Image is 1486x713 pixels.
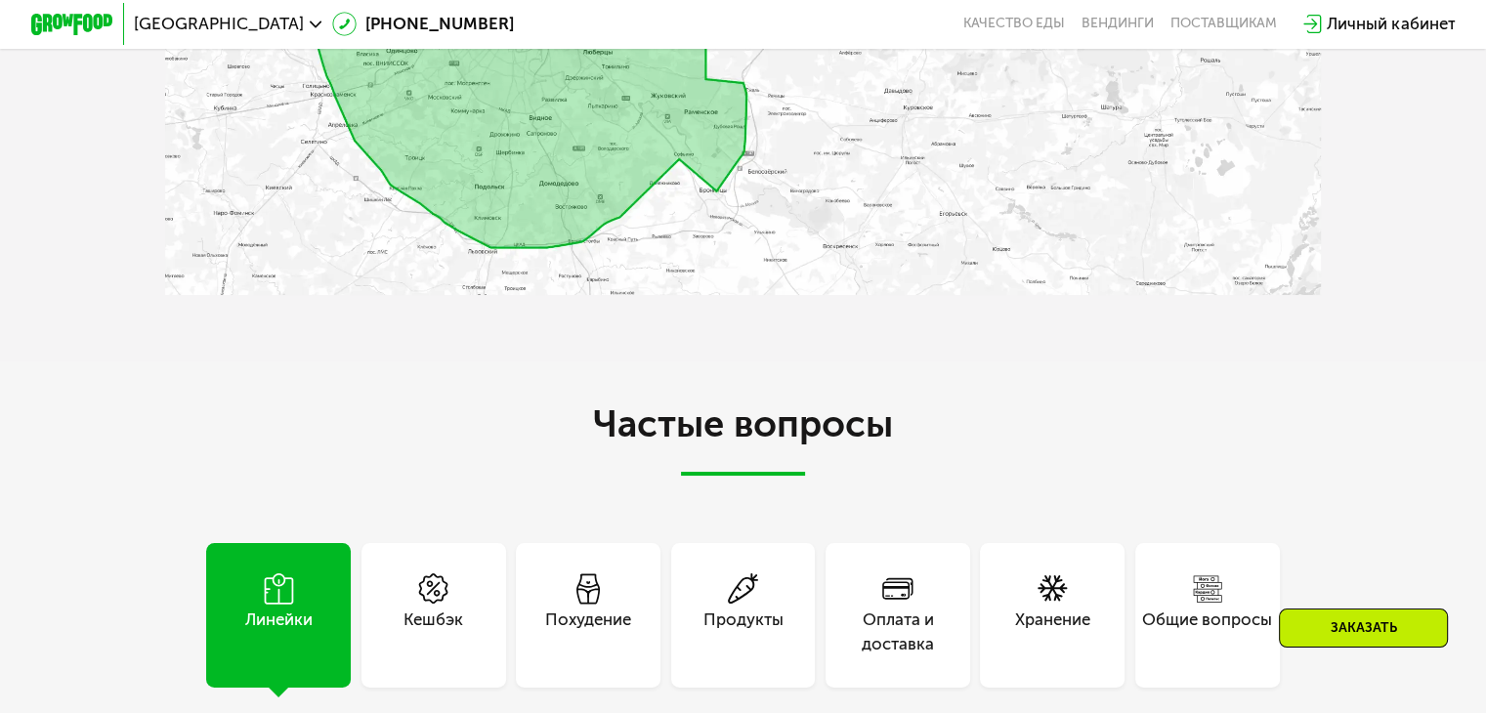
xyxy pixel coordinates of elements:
[1170,16,1277,32] div: поставщикам
[165,403,1321,476] h2: Частые вопросы
[134,16,304,32] span: [GEOGRAPHIC_DATA]
[1082,16,1154,32] a: Вендинги
[332,12,514,36] a: [PHONE_NUMBER]
[1327,12,1455,36] div: Личный кабинет
[1142,608,1272,657] div: Общие вопросы
[1279,608,1448,648] div: Заказать
[826,608,970,657] div: Оплата и доставка
[963,16,1065,32] a: Качество еды
[545,608,631,657] div: Похудение
[245,608,313,657] div: Линейки
[403,608,463,657] div: Кешбэк
[1015,608,1090,657] div: Хранение
[703,608,784,657] div: Продукты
